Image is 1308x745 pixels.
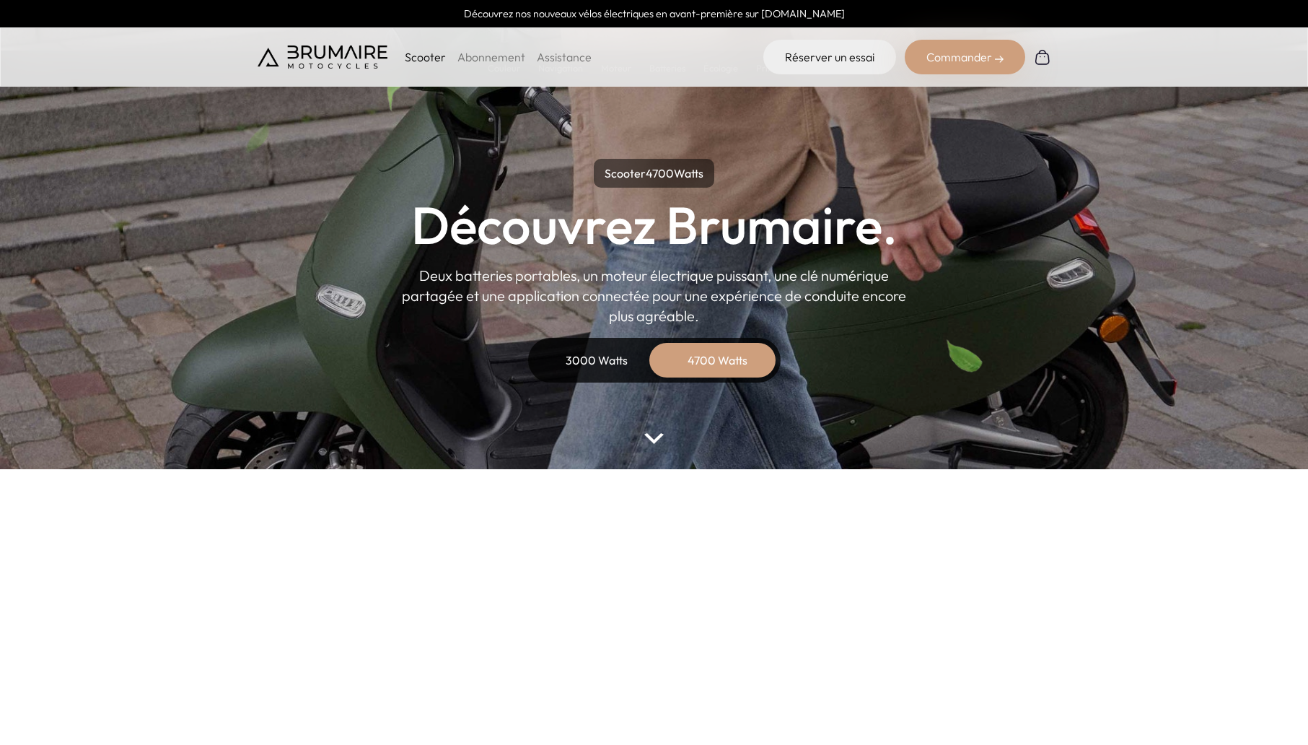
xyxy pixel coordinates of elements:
p: Deux batteries portables, un moteur électrique puissant, une clé numérique partagée et une applic... [402,266,907,326]
h1: Découvrez Brumaire. [411,199,897,251]
div: 4700 Watts [660,343,776,378]
img: right-arrow-2.png [995,55,1004,64]
span: 4700 [646,166,674,180]
div: Commander [905,40,1025,74]
p: Scooter Watts [594,159,714,188]
img: Panier [1034,48,1051,66]
p: Scooter [405,48,446,66]
img: arrow-bottom.png [644,433,663,444]
a: Réserver un essai [763,40,896,74]
a: Abonnement [457,50,525,64]
div: 3000 Watts [539,343,654,378]
img: Brumaire Motocycles [258,45,387,69]
a: Assistance [537,50,592,64]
